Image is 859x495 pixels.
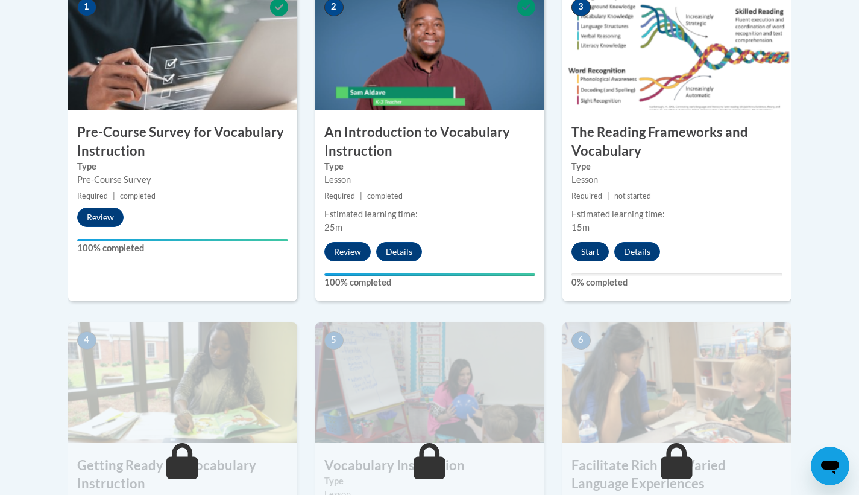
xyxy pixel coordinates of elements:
[315,456,544,475] h3: Vocabulary Instruction
[571,191,602,200] span: Required
[376,242,422,261] button: Details
[571,222,590,232] span: 15m
[315,123,544,161] h3: An Introduction to Vocabulary Instruction
[77,208,124,227] button: Review
[77,160,288,173] label: Type
[571,276,782,289] label: 0% completed
[607,191,609,200] span: |
[324,191,355,200] span: Required
[324,474,535,488] label: Type
[367,191,403,200] span: completed
[571,331,591,350] span: 6
[562,322,791,443] img: Course Image
[571,208,782,221] div: Estimated learning time:
[324,273,535,276] div: Your progress
[562,456,791,494] h3: Facilitate Rich and Varied Language Experiences
[77,191,108,200] span: Required
[360,191,362,200] span: |
[614,242,660,261] button: Details
[571,242,609,261] button: Start
[324,222,342,232] span: 25m
[77,331,96,350] span: 4
[324,160,535,173] label: Type
[68,322,297,443] img: Course Image
[68,123,297,161] h3: Pre-Course Survey for Vocabulary Instruction
[315,322,544,443] img: Course Image
[324,173,535,187] div: Lesson
[324,331,344,350] span: 5
[77,239,288,241] div: Your progress
[324,242,371,261] button: Review
[562,123,791,161] h3: The Reading Frameworks and Vocabulary
[77,241,288,255] label: 100% completed
[811,447,849,485] iframe: Button to launch messaging window
[77,173,288,187] div: Pre-Course Survey
[113,191,115,200] span: |
[68,456,297,494] h3: Getting Ready for Vocabulary Instruction
[571,173,782,187] div: Lesson
[120,191,156,200] span: completed
[571,160,782,173] label: Type
[614,191,651,200] span: not started
[324,208,535,221] div: Estimated learning time:
[324,276,535,289] label: 100% completed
